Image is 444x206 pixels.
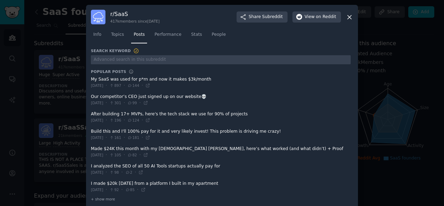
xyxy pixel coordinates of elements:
[292,11,341,23] button: Viewon Reddit
[121,187,123,193] span: ·
[91,48,139,54] h3: Search Keyword
[109,187,119,192] span: 92
[209,29,228,43] a: People
[127,100,137,105] span: 99
[91,69,126,74] h3: Popular Posts
[111,32,124,38] span: Topics
[91,118,103,123] span: [DATE]
[139,152,141,158] span: ·
[152,29,184,43] a: Performance
[93,32,101,38] span: Info
[305,14,336,20] span: View
[106,152,107,158] span: ·
[91,187,103,192] span: [DATE]
[125,187,135,192] span: 85
[154,32,181,38] span: Performance
[110,19,160,24] div: 417k members since [DATE]
[106,100,107,106] span: ·
[142,135,143,141] span: ·
[91,83,103,88] span: [DATE]
[127,83,139,88] span: 144
[91,10,105,24] img: SaaS
[123,117,125,124] span: ·
[110,10,160,18] h3: r/ SaaS
[106,187,107,193] span: ·
[237,11,288,23] button: ShareSubreddit
[91,135,103,140] span: [DATE]
[109,29,126,43] a: Topics
[212,32,226,38] span: People
[91,29,104,43] a: Info
[142,83,143,89] span: ·
[109,170,119,175] span: 98
[139,100,141,106] span: ·
[137,187,138,193] span: ·
[109,83,121,88] span: 897
[106,135,107,141] span: ·
[127,118,139,123] span: 124
[91,153,103,157] span: [DATE]
[123,135,125,141] span: ·
[191,32,202,38] span: Stats
[123,152,125,158] span: ·
[106,83,107,89] span: ·
[131,29,147,43] a: Posts
[134,32,145,38] span: Posts
[123,83,125,89] span: ·
[106,170,107,176] span: ·
[262,14,283,20] span: Subreddit
[109,153,121,157] span: 105
[189,29,204,43] a: Stats
[123,100,125,106] span: ·
[127,135,139,140] span: 181
[316,14,336,20] span: on Reddit
[91,100,103,105] span: [DATE]
[135,170,136,176] span: ·
[109,118,121,123] span: 196
[91,170,103,175] span: [DATE]
[109,135,121,140] span: 161
[121,170,123,176] span: ·
[142,117,143,124] span: ·
[109,100,121,105] span: 301
[127,153,137,157] span: 82
[91,197,115,201] span: + show more
[106,117,107,124] span: ·
[249,14,283,20] span: Share
[91,55,351,65] input: Advanced search in this subreddit
[125,170,133,175] span: 2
